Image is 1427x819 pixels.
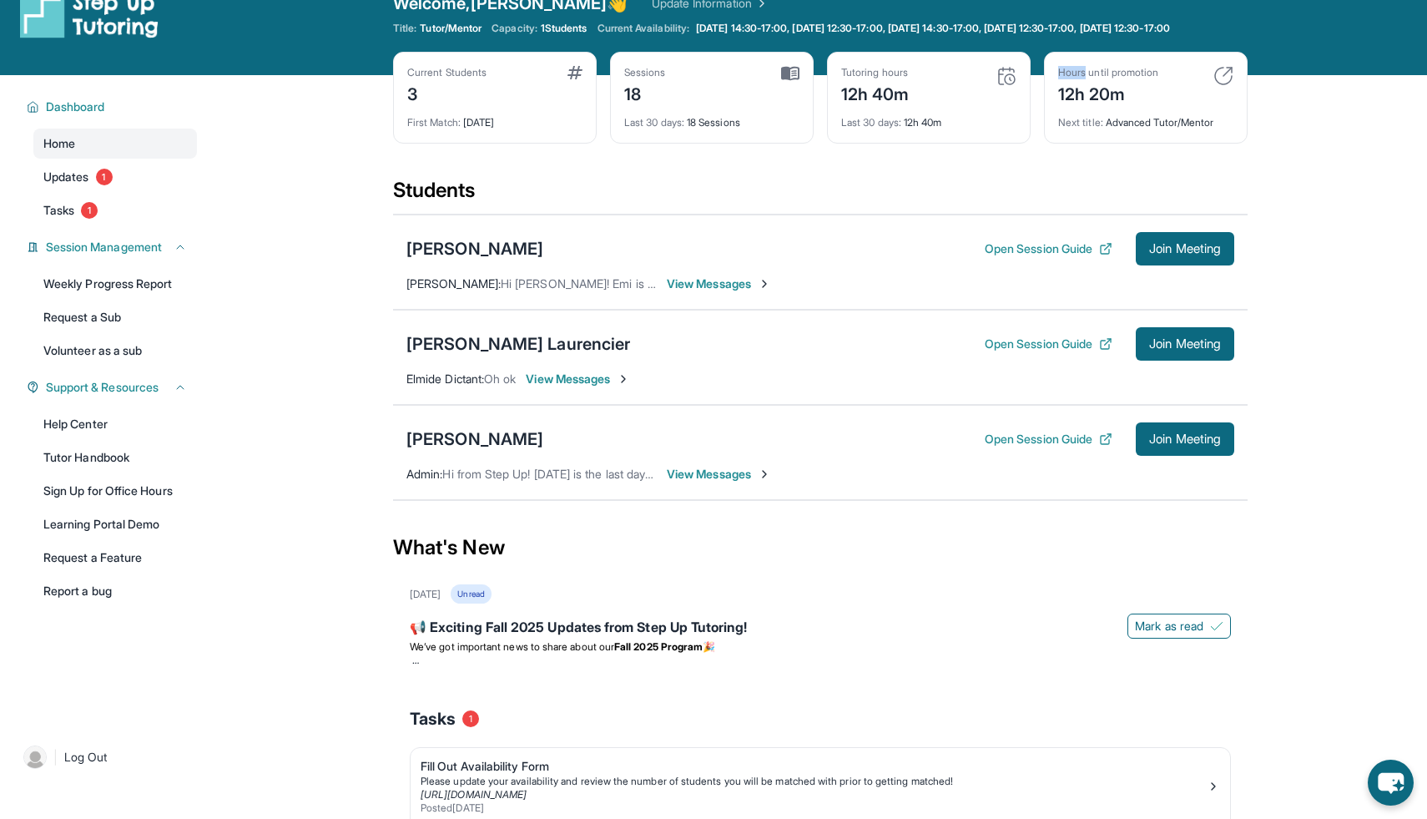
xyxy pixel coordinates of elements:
[406,467,442,481] span: Admin :
[462,710,479,727] span: 1
[81,202,98,219] span: 1
[598,22,689,35] span: Current Availability:
[33,195,197,225] a: Tasks1
[1058,116,1103,129] span: Next title :
[33,543,197,573] a: Request a Feature
[1136,232,1234,265] button: Join Meeting
[393,22,416,35] span: Title:
[693,22,1173,35] a: [DATE] 14:30-17:00, [DATE] 12:30-17:00, [DATE] 14:30-17:00, [DATE] 12:30-17:00, [DATE] 12:30-17:00
[996,66,1016,86] img: card
[33,442,197,473] a: Tutor Handbook
[411,748,1230,818] a: Fill Out Availability FormPlease update your availability and review the number of students you w...
[484,372,516,386] span: Oh ok
[667,276,771,292] span: View Messages
[421,801,1207,815] div: Posted [DATE]
[410,617,1231,640] div: 📢 Exciting Fall 2025 Updates from Step Up Tutoring!
[758,277,771,291] img: Chevron-Right
[33,162,197,192] a: Updates1
[841,106,1016,129] div: 12h 40m
[1058,106,1233,129] div: Advanced Tutor/Mentor
[1127,614,1231,639] button: Mark as read
[23,746,47,769] img: user-img
[33,576,197,606] a: Report a bug
[33,476,197,506] a: Sign Up for Office Hours
[420,22,482,35] span: Tutor/Mentor
[1368,760,1414,806] button: chat-button
[407,66,487,79] div: Current Students
[43,202,74,219] span: Tasks
[421,788,527,801] a: [URL][DOMAIN_NAME]
[492,22,537,35] span: Capacity:
[501,276,1417,291] span: Hi [PERSON_NAME]! Emi is been working with multiplying area models and graphic numbers also we wi...
[841,79,910,106] div: 12h 40m
[841,66,910,79] div: Tutoring hours
[39,99,187,115] button: Dashboard
[617,372,630,386] img: Chevron-Right
[1149,339,1221,349] span: Join Meeting
[46,99,105,115] span: Dashboard
[43,169,89,185] span: Updates
[1149,244,1221,254] span: Join Meeting
[406,237,543,260] div: [PERSON_NAME]
[406,276,501,291] span: [PERSON_NAME] :
[53,747,58,767] span: |
[421,758,1207,775] div: Fill Out Availability Form
[46,239,162,255] span: Session Management
[33,409,197,439] a: Help Center
[624,79,666,106] div: 18
[624,106,799,129] div: 18 Sessions
[410,707,456,731] span: Tasks
[406,372,484,386] span: Elmide Dictant :
[410,640,614,653] span: We’ve got important news to share about our
[33,302,197,332] a: Request a Sub
[39,379,187,396] button: Support & Resources
[1058,79,1158,106] div: 12h 20m
[1135,618,1203,634] span: Mark as read
[407,79,487,106] div: 3
[758,468,771,481] img: Chevron-Right
[421,775,1207,788] div: Please update your availability and review the number of students you will be matched with prior ...
[406,332,630,356] div: [PERSON_NAME] Laurencier
[451,584,491,604] div: Unread
[33,336,197,366] a: Volunteer as a sub
[985,240,1112,257] button: Open Session Guide
[407,106,582,129] div: [DATE]
[1213,66,1233,86] img: card
[33,269,197,299] a: Weekly Progress Report
[667,466,771,483] span: View Messages
[43,135,75,152] span: Home
[541,22,587,35] span: 1 Students
[703,640,715,653] span: 🎉
[1149,434,1221,444] span: Join Meeting
[696,22,1170,35] span: [DATE] 14:30-17:00, [DATE] 12:30-17:00, [DATE] 14:30-17:00, [DATE] 12:30-17:00, [DATE] 12:30-17:00
[46,379,159,396] span: Support & Resources
[96,169,113,185] span: 1
[624,116,684,129] span: Last 30 days :
[526,371,630,387] span: View Messages
[567,66,582,79] img: card
[410,588,441,601] div: [DATE]
[64,749,108,766] span: Log Out
[393,511,1248,584] div: What's New
[33,129,197,159] a: Home
[393,177,1248,214] div: Students
[624,66,666,79] div: Sessions
[841,116,901,129] span: Last 30 days :
[39,239,187,255] button: Session Management
[17,739,197,776] a: |Log Out
[1210,619,1223,633] img: Mark as read
[1136,327,1234,361] button: Join Meeting
[1058,66,1158,79] div: Hours until promotion
[407,116,461,129] span: First Match :
[1136,422,1234,456] button: Join Meeting
[33,509,197,539] a: Learning Portal Demo
[781,66,799,81] img: card
[985,431,1112,447] button: Open Session Guide
[614,640,703,653] strong: Fall 2025 Program
[406,427,543,451] div: [PERSON_NAME]
[985,336,1112,352] button: Open Session Guide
